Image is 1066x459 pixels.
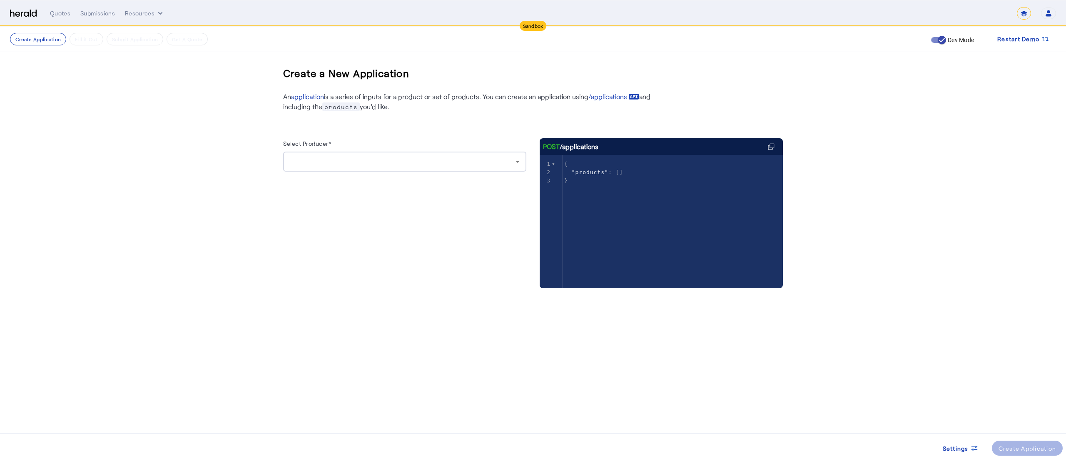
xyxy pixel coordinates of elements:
[167,33,208,45] button: Get A Quote
[322,102,360,111] span: products
[10,10,37,17] img: Herald Logo
[540,177,552,185] div: 3
[564,161,568,167] span: {
[936,441,985,456] button: Settings
[283,60,409,87] h3: Create a New Application
[946,36,974,44] label: Dev Mode
[572,169,608,175] span: "products"
[107,33,163,45] button: Submit Application
[70,33,103,45] button: Fill it Out
[943,444,969,453] span: Settings
[564,177,568,184] span: }
[125,9,164,17] button: Resources dropdown menu
[50,9,70,17] div: Quotes
[540,138,783,272] herald-code-block: /applications
[10,33,66,45] button: Create Application
[543,142,560,152] span: POST
[80,9,115,17] div: Submissions
[543,142,598,152] div: /applications
[520,21,547,31] div: Sandbox
[283,140,331,147] label: Select Producer*
[291,92,324,100] a: application
[540,168,552,177] div: 2
[540,160,552,168] div: 1
[564,169,623,175] span: : []
[997,34,1039,44] span: Restart Demo
[588,92,639,102] a: /applications
[283,92,658,112] p: An is a series of inputs for a product or set of products. You can create an application using an...
[991,32,1056,47] button: Restart Demo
